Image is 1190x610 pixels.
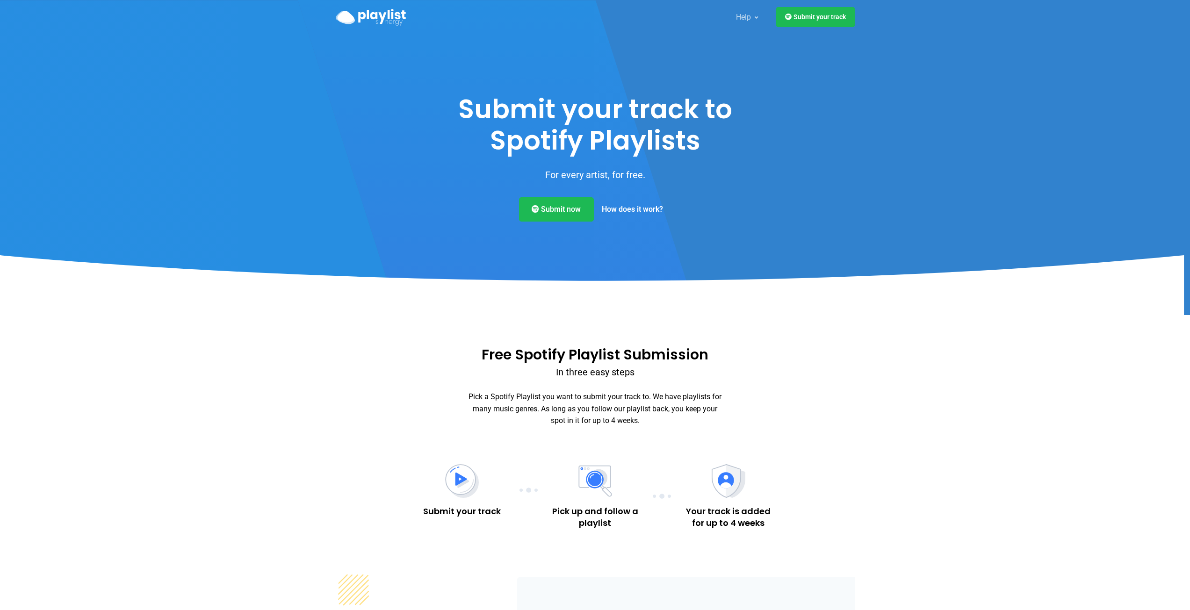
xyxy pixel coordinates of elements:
[413,505,510,517] h4: Submit your track
[465,345,725,365] h2: Free Spotify Playlist Submission
[465,391,725,427] p: Pick a Spotify Playlist you want to submit your track to. We have playlists for many music genres...
[336,7,406,28] a: Playlist Synergy
[776,7,855,27] a: Submit your track
[465,365,725,380] p: In three easy steps
[519,197,594,222] a: Submit now
[680,505,777,529] h4: Your track is added for up to 4 weeks
[440,93,751,156] h1: Submit your track to Spotify Playlists
[445,464,479,498] img: SVG
[336,9,406,26] img: Playlist Synergy Logo
[440,167,751,182] p: For every artist, for free.
[547,505,643,529] h4: Pick up and follow a playlist
[578,464,612,498] img: SVG
[594,197,671,222] a: How does it work?
[712,464,745,498] img: SVG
